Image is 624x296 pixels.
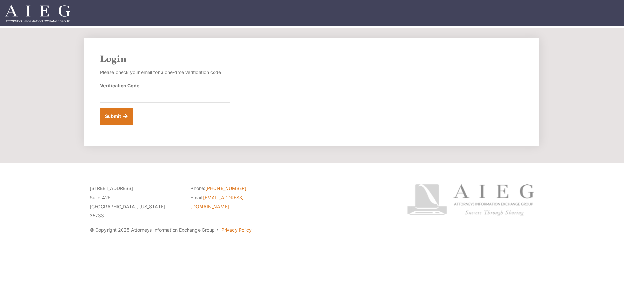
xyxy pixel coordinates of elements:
span: · [216,230,219,233]
button: Submit [100,108,133,125]
li: Email: [190,193,281,211]
p: [STREET_ADDRESS] Suite 425 [GEOGRAPHIC_DATA], [US_STATE] 35233 [90,184,181,220]
a: [PHONE_NUMBER] [205,186,246,191]
img: Attorneys Information Exchange Group logo [407,184,534,216]
img: Attorneys Information Exchange Group [5,5,70,22]
a: Privacy Policy [221,227,252,233]
p: © Copyright 2025 Attorneys Information Exchange Group [90,225,383,235]
p: Please check your email for a one-time verification code [100,68,230,77]
label: Verification Code [100,82,139,89]
li: Phone: [190,184,281,193]
a: [EMAIL_ADDRESS][DOMAIN_NAME] [190,195,244,209]
h2: Login [100,54,524,65]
